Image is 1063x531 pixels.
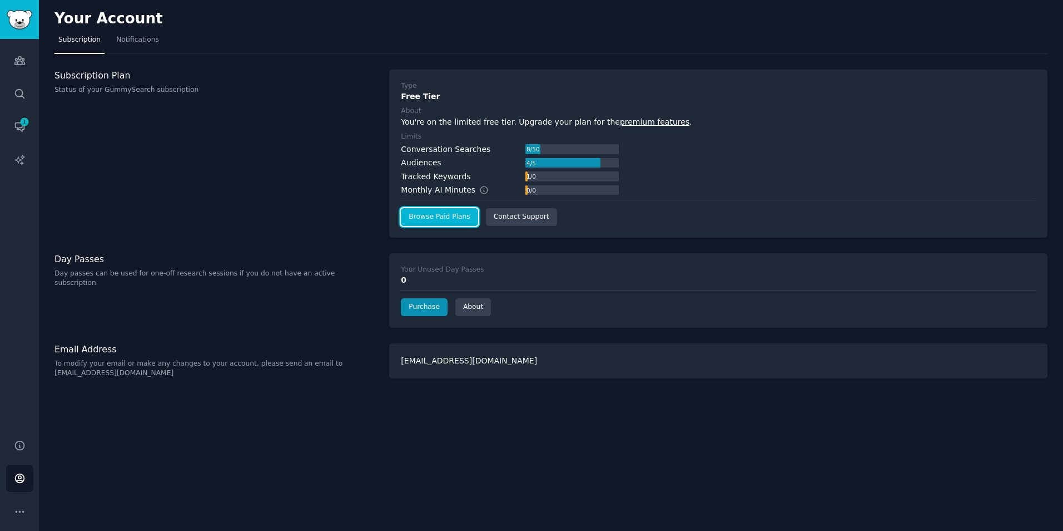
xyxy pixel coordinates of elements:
div: Free Tier [401,91,1036,102]
img: GummySearch logo [7,10,32,29]
div: Conversation Searches [401,144,490,155]
p: To modify your email or make any changes to your account, please send an email to [EMAIL_ADDRESS]... [54,359,377,378]
h3: Email Address [54,343,377,355]
a: Notifications [112,31,163,54]
p: Status of your GummySearch subscription [54,85,377,95]
div: About [401,106,421,116]
div: Type [401,81,416,91]
span: 1 [19,118,29,126]
div: Monthly AI Minutes [401,184,500,196]
div: Audiences [401,157,441,169]
div: Your Unused Day Passes [401,265,484,275]
h3: Subscription Plan [54,70,377,81]
div: Tracked Keywords [401,171,470,183]
a: About [455,298,491,316]
div: 8 / 50 [525,144,540,154]
div: 4 / 5 [525,158,537,168]
p: Day passes can be used for one-off research sessions if you do not have an active subscription [54,269,377,288]
a: Subscription [54,31,105,54]
div: 0 [401,274,1036,286]
div: 1 / 0 [525,171,537,181]
a: Contact Support [486,208,557,226]
h3: Day Passes [54,253,377,265]
h2: Your Account [54,10,163,28]
a: Purchase [401,298,448,316]
a: 1 [6,113,33,140]
span: Notifications [116,35,159,45]
a: Browse Paid Plans [401,208,478,226]
a: premium features [620,117,689,126]
span: Subscription [58,35,101,45]
div: [EMAIL_ADDRESS][DOMAIN_NAME] [389,343,1047,378]
div: You're on the limited free tier. Upgrade your plan for the . [401,116,1036,128]
div: 0 / 0 [525,185,537,195]
div: Limits [401,132,421,142]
